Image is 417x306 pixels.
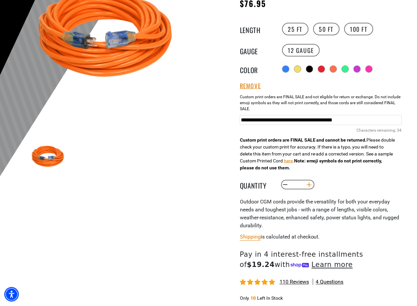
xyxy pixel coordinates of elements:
[240,234,261,240] a: Shipping
[316,279,344,286] span: 4 questions
[284,157,293,164] button: here
[397,127,402,133] span: 34
[240,158,382,170] strong: Note: emoji symbols do not print correctly, please do not use them.
[240,280,276,286] span: 4.81 stars
[4,287,19,302] div: Accessibility Menu
[344,23,374,35] label: 100 FT
[282,44,320,57] label: 12 Gauge
[357,128,397,133] span: Characters remaining:
[240,233,402,241] div: is calculated at checkout.
[240,25,273,33] legend: Length
[257,296,283,301] span: Left In Stock
[313,23,340,35] label: 50 FT
[240,65,273,73] legend: Color
[250,296,256,301] span: 10
[282,23,309,35] label: 25 FT
[240,82,261,90] button: Remove
[240,199,399,229] span: Outdoor CGM cords provide the versatility for both your everyday needs and toughest jobs - with a...
[240,46,273,55] legend: Gauge
[30,138,68,176] img: Orange
[240,115,402,125] input: Orange Cables
[240,296,249,301] span: Only
[240,181,273,189] label: Quantity
[280,279,309,285] span: 110 reviews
